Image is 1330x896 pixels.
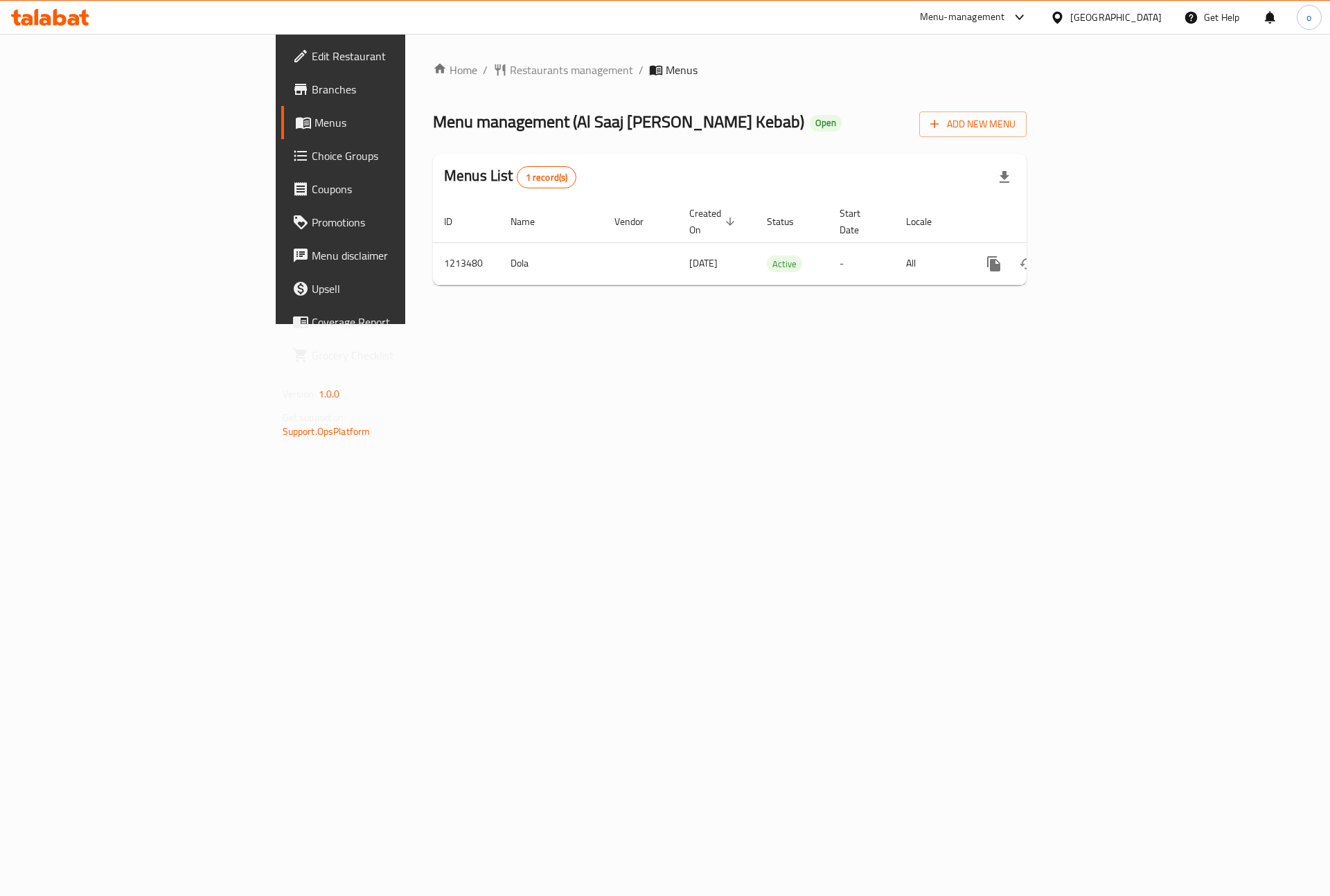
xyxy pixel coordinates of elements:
[499,242,603,285] td: Dola
[1070,10,1162,25] div: [GEOGRAPHIC_DATA]
[281,272,498,305] a: Upsell
[281,39,498,73] a: Edit Restaurant
[433,62,1027,78] nav: breadcrumb
[510,62,633,78] span: Restaurants management
[517,166,577,188] div: Total records count
[319,385,340,403] span: 1.0.0
[828,242,895,285] td: -
[281,172,498,206] a: Coupons
[312,347,487,364] span: Grocery Checklist
[689,205,739,238] span: Created On
[895,242,966,285] td: All
[283,422,371,440] a: Support.OpsPlatform
[444,213,470,230] span: ID
[281,106,498,139] a: Menus
[666,62,698,78] span: Menus
[281,73,498,106] a: Branches
[767,256,802,272] span: Active
[312,81,487,98] span: Branches
[966,201,1121,243] th: Actions
[517,171,576,184] span: 1 record(s)
[639,62,644,78] li: /
[281,239,498,272] a: Menu disclaimer
[689,254,718,272] span: [DATE]
[767,256,802,272] div: Active
[767,213,812,230] span: Status
[920,9,1005,26] div: Menu-management
[312,147,487,164] span: Choice Groups
[312,214,487,231] span: Promotions
[1011,247,1044,280] button: Change Status
[433,201,1121,285] table: enhanced table
[614,213,662,230] span: Vendor
[906,213,950,230] span: Locale
[810,115,842,132] div: Open
[810,117,842,129] span: Open
[1306,10,1311,25] span: o
[312,314,487,330] span: Coverage Report
[312,247,487,264] span: Menu disclaimer
[840,205,878,238] span: Start Date
[314,114,487,131] span: Menus
[281,339,498,372] a: Grocery Checklist
[930,116,1016,133] span: Add New Menu
[444,165,576,188] h2: Menus List
[281,139,498,172] a: Choice Groups
[977,247,1011,280] button: more
[283,385,317,403] span: Version:
[281,206,498,239] a: Promotions
[493,62,633,78] a: Restaurants management
[511,213,553,230] span: Name
[312,280,487,297] span: Upsell
[283,409,346,427] span: Get support on:
[312,181,487,197] span: Coupons
[433,106,804,137] span: Menu management ( Al Saaj [PERSON_NAME] Kebab )
[919,111,1027,137] button: Add New Menu
[312,48,487,64] span: Edit Restaurant
[281,305,498,339] a: Coverage Report
[988,161,1021,194] div: Export file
